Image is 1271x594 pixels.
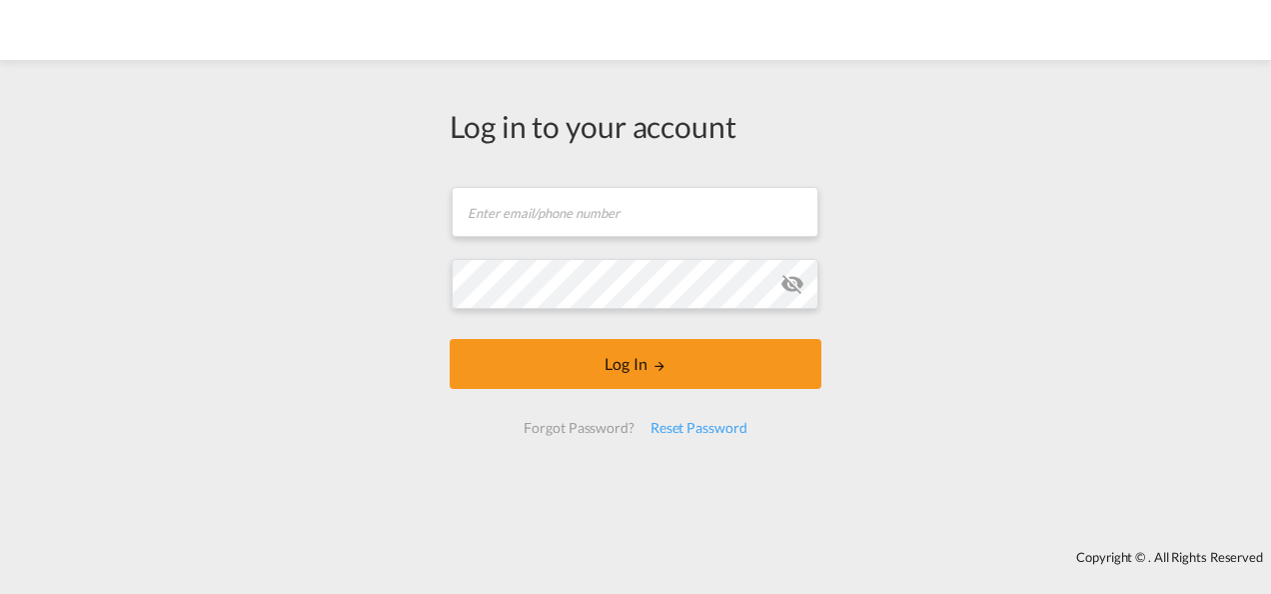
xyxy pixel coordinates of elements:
[450,339,821,389] button: LOGIN
[516,410,641,446] div: Forgot Password?
[450,105,821,147] div: Log in to your account
[780,272,804,296] md-icon: icon-eye-off
[452,187,818,237] input: Enter email/phone number
[642,410,755,446] div: Reset Password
